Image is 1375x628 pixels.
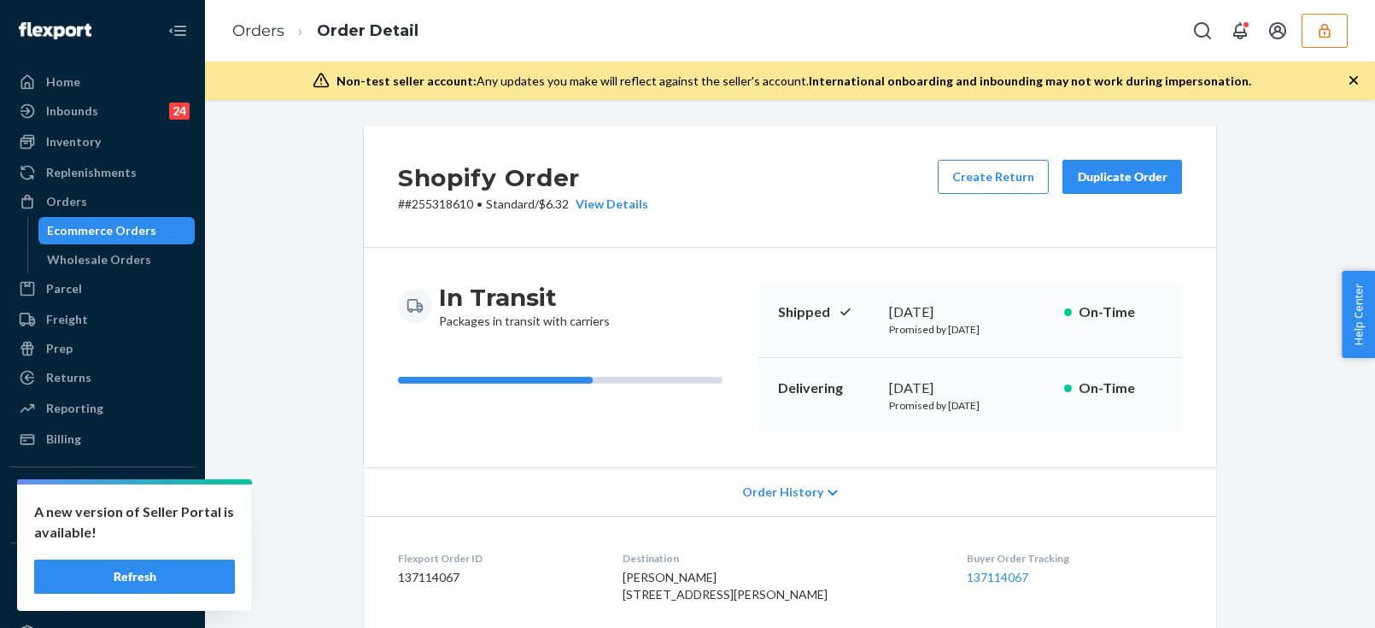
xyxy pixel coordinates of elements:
[1185,14,1220,48] button: Open Search Box
[1079,379,1161,398] p: On-Time
[10,364,195,391] a: Returns
[10,188,195,215] a: Orders
[161,14,195,48] button: Close Navigation
[486,197,535,211] span: Standard
[10,97,195,125] a: Inbounds24
[46,193,87,210] div: Orders
[10,481,195,508] button: Integrations
[967,570,1028,584] a: 137114067
[938,160,1049,194] button: Create Return
[889,322,1050,337] p: Promised by [DATE]
[439,282,610,313] h3: In Transit
[10,395,195,422] a: Reporting
[889,379,1050,398] div: [DATE]
[317,21,418,40] a: Order Detail
[38,217,196,244] a: Ecommerce Orders
[46,431,81,448] div: Billing
[10,335,195,362] a: Prep
[398,160,648,196] h2: Shopify Order
[336,73,477,88] span: Non-test seller account:
[10,275,195,302] a: Parcel
[1342,271,1375,358] button: Help Center
[623,551,940,566] dt: Destination
[889,398,1050,413] p: Promised by [DATE]
[46,340,73,357] div: Prep
[778,302,875,322] p: Shipped
[778,379,875,398] p: Delivering
[398,196,648,213] p: # #255318610 / $6.32
[477,197,483,211] span: •
[10,128,195,156] a: Inventory
[1223,14,1257,48] button: Open notifications
[10,68,195,96] a: Home
[46,369,91,386] div: Returns
[47,251,151,268] div: Wholesale Orders
[1077,168,1167,185] div: Duplicate Order
[46,280,82,297] div: Parcel
[10,426,195,453] a: Billing
[10,515,195,536] a: Add Integration
[46,133,101,150] div: Inventory
[10,591,195,612] a: Add Fast Tag
[10,306,195,333] a: Freight
[19,22,91,39] img: Flexport logo
[10,159,195,186] a: Replenishments
[623,570,828,602] span: [PERSON_NAME] [STREET_ADDRESS][PERSON_NAME]
[569,196,648,213] button: View Details
[47,222,156,239] div: Ecommerce Orders
[232,21,284,40] a: Orders
[742,484,823,501] span: Order History
[1079,302,1161,322] p: On-Time
[809,73,1251,88] span: International onboarding and inbounding may not work during impersonation.
[46,311,88,328] div: Freight
[46,164,137,181] div: Replenishments
[34,502,235,543] p: A new version of Seller Portal is available!
[398,569,595,586] dd: 137114067
[46,400,103,417] div: Reporting
[10,557,195,584] button: Fast Tags
[46,103,98,120] div: Inbounds
[219,6,432,56] ol: breadcrumbs
[1062,160,1182,194] button: Duplicate Order
[967,551,1182,566] dt: Buyer Order Tracking
[46,73,80,91] div: Home
[38,246,196,273] a: Wholesale Orders
[169,103,190,120] div: 24
[439,282,610,330] div: Packages in transit with carriers
[398,551,595,566] dt: Flexport Order ID
[336,73,1251,90] div: Any updates you make will reflect against the seller's account.
[1261,14,1295,48] button: Open account menu
[889,302,1050,322] div: [DATE]
[34,560,235,594] button: Refresh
